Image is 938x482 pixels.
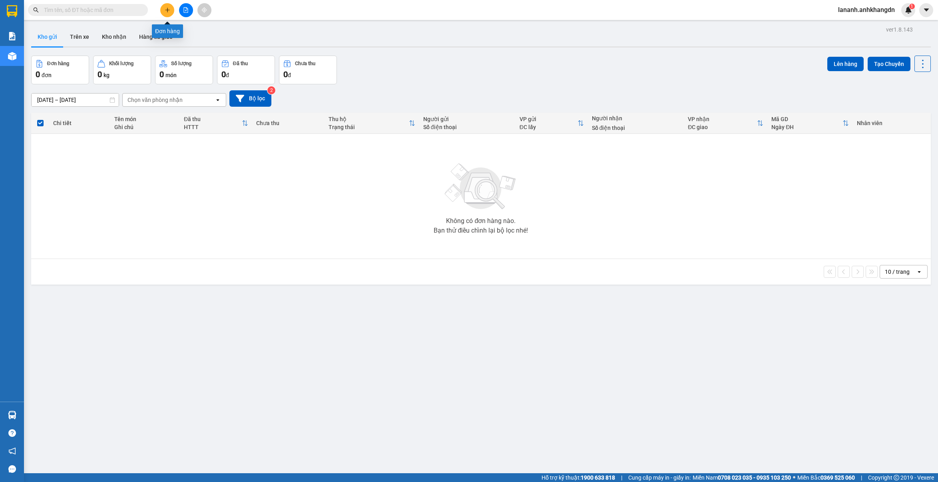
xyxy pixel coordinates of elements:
span: notification [8,447,16,455]
input: Tìm tên, số ĐT hoặc mã đơn [44,6,138,14]
img: solution-icon [8,32,16,40]
span: 0 [98,70,102,79]
div: 10 / trang [885,268,910,276]
span: đơn [42,72,52,78]
input: Select a date range. [32,94,119,106]
button: Đơn hàng0đơn [31,56,89,84]
div: Chưa thu [256,120,321,126]
span: lananh.anhkhangdn [832,5,901,15]
button: Đã thu0đ [217,56,275,84]
span: ⚪️ [793,476,795,479]
div: Chọn văn phòng nhận [127,96,183,104]
div: Trạng thái [329,124,409,130]
div: Số lượng [171,61,191,66]
div: ver 1.8.143 [886,25,913,34]
strong: 0708 023 035 - 0935 103 250 [718,474,791,481]
span: | [861,473,862,482]
button: Chưa thu0đ [279,56,337,84]
span: aim [201,7,207,13]
span: plus [165,7,170,13]
span: Cung cấp máy in - giấy in: [628,473,691,482]
img: icon-new-feature [905,6,912,14]
button: Hàng đã giao [133,27,179,46]
th: Toggle SortBy [325,113,419,134]
div: Đã thu [184,116,242,122]
button: Lên hàng [827,57,864,71]
button: Số lượng0món [155,56,213,84]
div: VP nhận [688,116,757,122]
span: | [621,473,622,482]
div: Không có đơn hàng nào. [446,218,516,224]
div: ĐC giao [688,124,757,130]
th: Toggle SortBy [180,113,252,134]
img: warehouse-icon [8,411,16,419]
div: Đơn hàng [47,61,69,66]
span: 0 [221,70,226,79]
span: kg [104,72,110,78]
button: Khối lượng0kg [93,56,151,84]
img: logo-vxr [7,5,17,17]
button: caret-down [919,3,933,17]
div: Mã GD [771,116,842,122]
span: Miền Bắc [797,473,855,482]
button: plus [160,3,174,17]
span: Hỗ trợ kỹ thuật: [542,473,615,482]
span: món [165,72,177,78]
th: Toggle SortBy [767,113,853,134]
span: copyright [894,475,899,480]
div: VP gửi [520,116,578,122]
th: Toggle SortBy [516,113,588,134]
strong: 0369 525 060 [821,474,855,481]
span: question-circle [8,429,16,437]
span: search [33,7,39,13]
span: 0 [283,70,288,79]
span: 0 [36,70,40,79]
div: Ngày ĐH [771,124,842,130]
img: warehouse-icon [8,52,16,60]
button: file-add [179,3,193,17]
div: Ghi chú [114,124,176,130]
div: Người gửi [423,116,512,122]
span: message [8,465,16,473]
sup: 2 [267,86,275,94]
div: ĐC lấy [520,124,578,130]
div: Số điện thoại [592,125,680,131]
div: Chi tiết [53,120,106,126]
svg: open [215,97,221,103]
div: Đã thu [233,61,248,66]
strong: 1900 633 818 [581,474,615,481]
button: Trên xe [64,27,96,46]
div: HTTT [184,124,242,130]
div: Chưa thu [295,61,315,66]
div: Tên món [114,116,176,122]
button: aim [197,3,211,17]
svg: open [916,269,922,275]
button: Bộ lọc [229,90,271,107]
span: Miền Nam [693,473,791,482]
img: svg+xml;base64,PHN2ZyBjbGFzcz0ibGlzdC1wbHVnX19zdmciIHhtbG5zPSJodHRwOi8vd3d3LnczLm9yZy8yMDAwL3N2Zy... [441,159,521,215]
button: Kho gửi [31,27,64,46]
button: Kho nhận [96,27,133,46]
th: Toggle SortBy [684,113,767,134]
div: Số điện thoại [423,124,512,130]
div: Khối lượng [109,61,133,66]
div: Bạn thử điều chỉnh lại bộ lọc nhé! [434,227,528,234]
button: Tạo Chuyến [868,57,910,71]
span: file-add [183,7,189,13]
span: 1 [910,4,913,9]
div: Nhân viên [857,120,927,126]
span: đ [226,72,229,78]
span: đ [288,72,291,78]
sup: 1 [909,4,915,9]
span: caret-down [923,6,930,14]
span: 0 [159,70,164,79]
div: Thu hộ [329,116,409,122]
div: Người nhận [592,115,680,121]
